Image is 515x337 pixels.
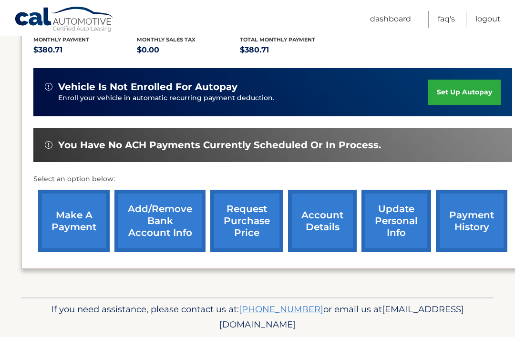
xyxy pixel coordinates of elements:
p: Select an option below: [33,174,512,185]
span: You have no ACH payments currently scheduled or in process. [58,139,381,151]
a: account details [288,190,357,252]
p: $380.71 [33,43,137,57]
p: $380.71 [240,43,343,57]
a: Cal Automotive [14,6,114,34]
span: Monthly sales Tax [137,36,196,43]
a: FAQ's [438,11,455,28]
a: Dashboard [370,11,411,28]
span: Total Monthly Payment [240,36,315,43]
span: [EMAIL_ADDRESS][DOMAIN_NAME] [219,304,464,330]
span: vehicle is not enrolled for autopay [58,81,237,93]
a: request purchase price [210,190,283,252]
a: make a payment [38,190,110,252]
p: If you need assistance, please contact us at: or email us at [36,302,479,332]
a: set up autopay [428,80,501,105]
span: Monthly Payment [33,36,89,43]
img: alert-white.svg [45,83,52,91]
p: $0.00 [137,43,240,57]
a: [PHONE_NUMBER] [239,304,323,315]
a: payment history [436,190,507,252]
a: update personal info [361,190,431,252]
p: Enroll your vehicle in automatic recurring payment deduction. [58,93,428,103]
a: Logout [475,11,501,28]
img: alert-white.svg [45,141,52,149]
a: Add/Remove bank account info [114,190,206,252]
